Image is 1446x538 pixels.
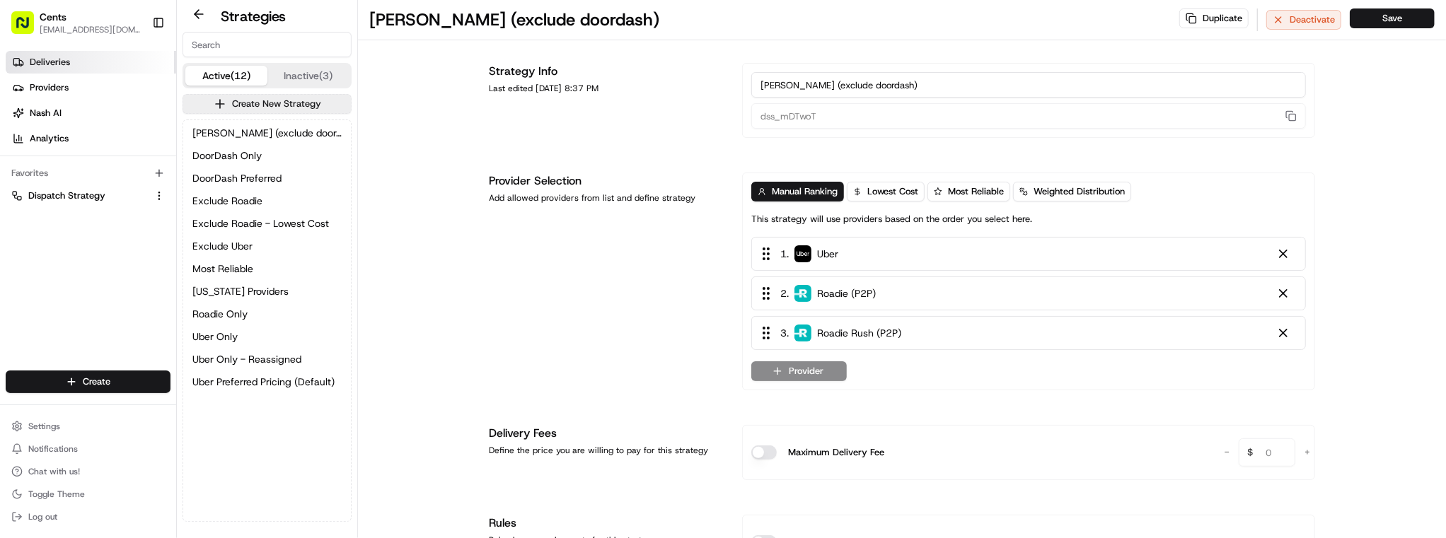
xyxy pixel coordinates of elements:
a: Providers [6,76,176,99]
button: DoorDash Only [186,146,348,165]
div: Start new chat [64,135,232,149]
div: Define the price you are willing to pay for this strategy [489,445,725,456]
span: [PERSON_NAME] (exclude doordash) [192,126,342,140]
span: Pylon [141,351,171,361]
span: Providers [30,81,69,94]
label: Maximum Delivery Fee [788,445,884,460]
button: Most Reliable [186,259,348,279]
span: [US_STATE] Providers [192,284,289,298]
p: This strategy will use providers based on the order you select here. [751,213,1032,226]
div: Last edited [DATE] 8:37 PM [489,83,725,94]
span: Uber Only [192,329,238,344]
span: Most Reliable [192,262,253,276]
span: Notifications [28,443,78,455]
a: Deliveries [6,51,176,74]
button: Uber Only [186,327,348,346]
span: DoorDash Only [192,148,262,163]
span: Settings [28,421,60,432]
button: Uber Preferred Pricing (Default) [186,372,348,392]
img: Jack Harpster [14,206,37,228]
button: Deactivate [1266,10,1341,30]
button: Provider [751,361,847,381]
img: roadie-logo-v2.jpg [794,324,811,341]
button: Most Reliable [927,182,1010,201]
button: Chat with us! [6,462,170,481]
span: Toggle Theme [28,489,85,500]
button: Start new chat [241,139,258,156]
h1: Strategy Info [489,63,725,80]
div: 2. Roadie (P2P) [751,276,1306,310]
button: Active (12) [185,66,267,86]
div: Favorites [6,162,170,185]
span: Log out [28,511,57,522]
span: • [117,257,122,269]
button: Manual Ranking [751,182,844,201]
span: Weighted Distribution [1034,185,1125,198]
button: Roadie Only [186,304,348,324]
div: We're available if you need us! [64,149,195,160]
button: Exclude Roadie [186,191,348,211]
input: Clear [37,91,233,106]
button: Cents [40,10,66,24]
button: Create New Strategy [183,94,352,114]
span: $ [1242,440,1259,469]
span: DoorDash Preferred [192,171,282,185]
span: Analytics [30,132,69,145]
button: Weighted Distribution [1013,182,1131,201]
span: Exclude Uber [192,239,253,253]
button: [US_STATE] Providers [186,281,348,301]
button: Settings [6,416,170,436]
img: Nash [14,14,42,42]
button: Save [1350,8,1435,28]
button: Notifications [6,439,170,459]
button: Lowest Cost [847,182,925,201]
a: 📗Knowledge Base [8,310,114,336]
span: Chat with us! [28,466,80,477]
span: • [117,219,122,230]
img: Masood Aslam [14,244,37,267]
div: Add allowed providers from list and define strategy [489,192,725,204]
span: Roadie Only [192,307,248,321]
button: Duplicate [1179,8,1249,28]
img: uber-new-logo.jpeg [794,245,811,262]
button: See all [219,181,258,198]
a: Analytics [6,127,176,150]
span: [DATE] [125,219,154,230]
a: Dispatch Strategy [11,189,148,202]
div: 3 . [758,325,901,341]
button: Log out [6,507,170,527]
a: Powered byPylon [100,350,171,361]
h1: Rules [489,515,725,532]
a: 💻API Documentation [114,310,233,336]
button: Exclude Roadie - Lowest Cost [186,214,348,233]
div: 3. Roadie Rush (P2P) [751,316,1306,350]
a: Exclude Uber [186,236,348,256]
button: [EMAIL_ADDRESS][DOMAIN_NAME] [40,24,141,35]
span: Roadie Rush (P2P) [817,326,901,340]
div: 2 . [758,286,876,301]
img: 1736555255976-a54dd68f-1ca7-489b-9aae-adbdc363a1c4 [28,258,40,269]
button: DoorDash Preferred [186,168,348,188]
div: Past conversations [14,184,91,195]
input: Search [183,32,352,57]
img: 1736555255976-a54dd68f-1ca7-489b-9aae-adbdc363a1c4 [14,135,40,160]
button: Inactive (3) [267,66,349,86]
h1: [PERSON_NAME] (exclude doordash) [369,8,659,31]
span: Knowledge Base [28,316,108,330]
button: Uber Only - Reassigned [186,349,348,369]
span: Create [83,375,110,388]
span: [DATE] [125,257,154,269]
img: roadie-logo-v2.jpg [794,285,811,302]
button: [PERSON_NAME] (exclude doordash) [186,123,348,143]
span: [PERSON_NAME] [44,257,115,269]
div: 1. Uber [751,237,1306,271]
span: Roadie (P2P) [817,286,876,300]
